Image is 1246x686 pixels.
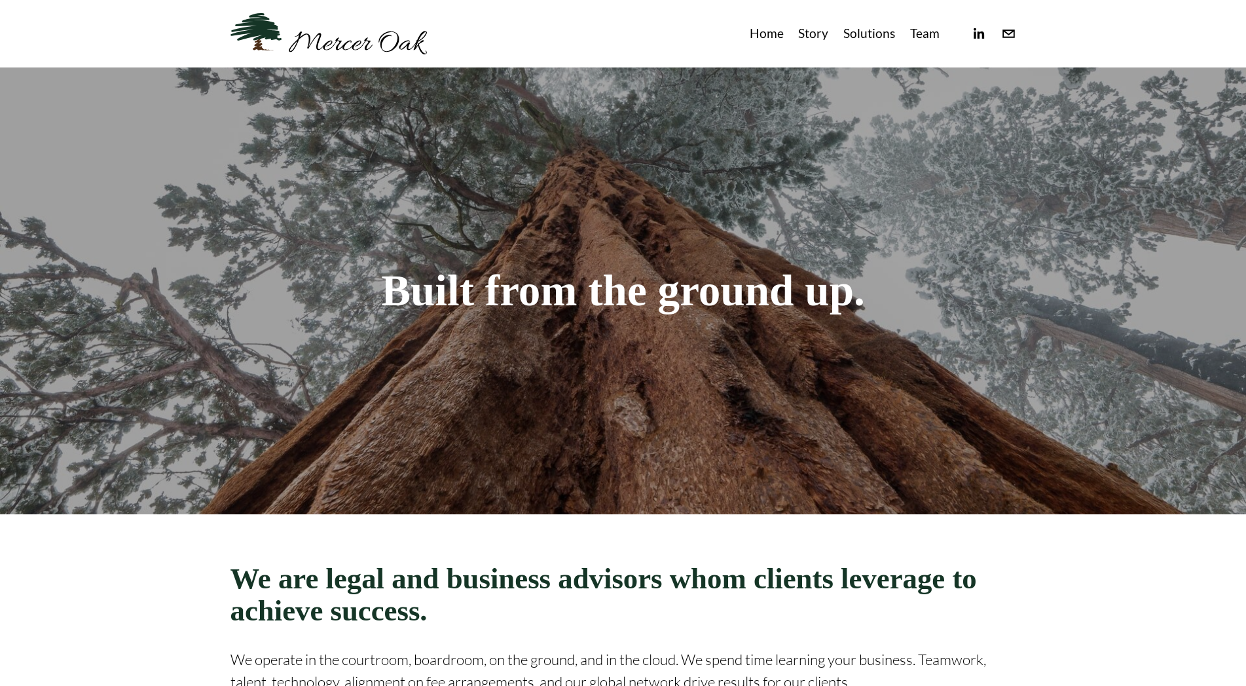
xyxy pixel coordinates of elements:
a: Story [798,23,828,45]
a: info@merceroaklaw.com [1001,26,1016,41]
a: linkedin-unauth [971,26,986,41]
a: Team [910,23,940,45]
h2: We are legal and business advisors whom clients leverage to achieve success. [230,563,1016,628]
a: Home [750,23,784,45]
a: Solutions [843,23,895,45]
h1: Built from the ground up. [230,268,1016,314]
